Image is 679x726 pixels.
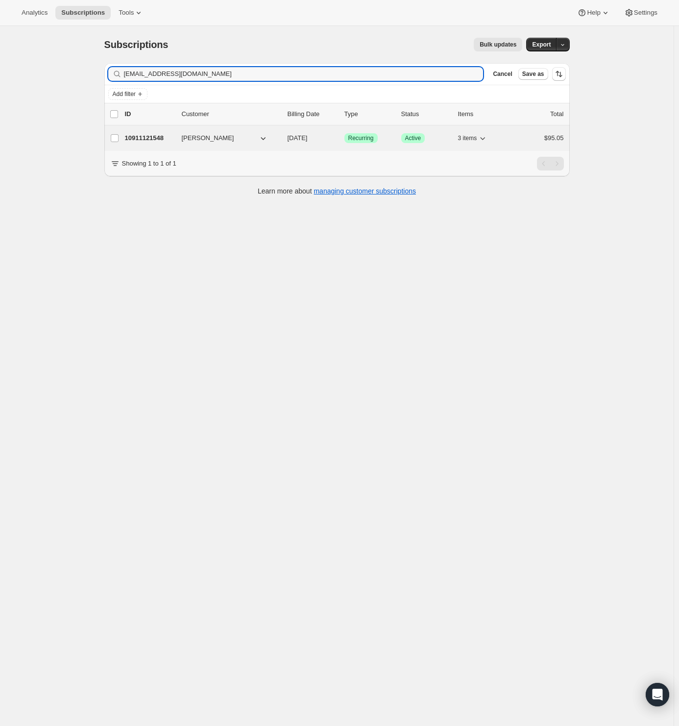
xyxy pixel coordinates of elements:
[405,134,421,142] span: Active
[119,9,134,17] span: Tools
[16,6,53,20] button: Analytics
[113,6,149,20] button: Tools
[587,9,600,17] span: Help
[182,133,234,143] span: [PERSON_NAME]
[125,109,174,119] p: ID
[125,131,564,145] div: 10911121548[PERSON_NAME][DATE]SuccessRecurringSuccessActive3 items$95.05
[348,134,374,142] span: Recurring
[489,68,516,80] button: Cancel
[618,6,663,20] button: Settings
[634,9,657,17] span: Settings
[552,67,566,81] button: Sort the results
[288,134,308,142] span: [DATE]
[55,6,111,20] button: Subscriptions
[493,70,512,78] span: Cancel
[108,88,147,100] button: Add filter
[122,159,176,169] p: Showing 1 to 1 of 1
[458,134,477,142] span: 3 items
[458,109,507,119] div: Items
[314,187,416,195] a: managing customer subscriptions
[61,9,105,17] span: Subscriptions
[526,38,557,51] button: Export
[125,109,564,119] div: IDCustomerBilling DateTypeStatusItemsTotal
[571,6,616,20] button: Help
[550,109,563,119] p: Total
[288,109,337,119] p: Billing Date
[104,39,169,50] span: Subscriptions
[22,9,48,17] span: Analytics
[537,157,564,170] nav: Pagination
[544,134,564,142] span: $95.05
[532,41,551,48] span: Export
[518,68,548,80] button: Save as
[125,133,174,143] p: 10911121548
[458,131,488,145] button: 3 items
[522,70,544,78] span: Save as
[401,109,450,119] p: Status
[258,186,416,196] p: Learn more about
[124,67,484,81] input: Filter subscribers
[480,41,516,48] span: Bulk updates
[474,38,522,51] button: Bulk updates
[344,109,393,119] div: Type
[646,683,669,706] div: Open Intercom Messenger
[182,109,280,119] p: Customer
[176,130,274,146] button: [PERSON_NAME]
[113,90,136,98] span: Add filter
